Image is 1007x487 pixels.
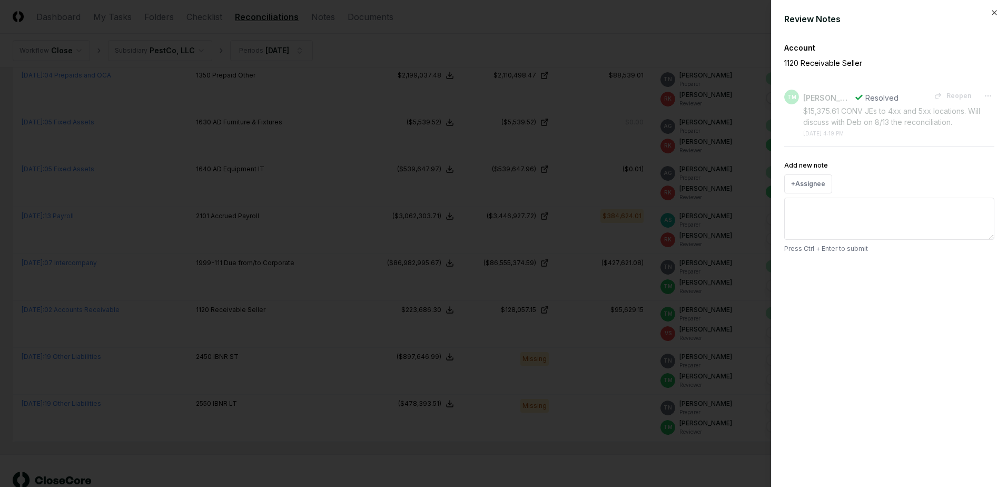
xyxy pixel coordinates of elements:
[787,93,796,101] span: TM
[784,13,994,25] div: Review Notes
[803,105,994,128] div: $15,375.61 CONV JEs to 4xx and 5xx locations. Will discuss with Deb on 8/13 the reconciliation.
[784,161,828,169] label: Add new note
[784,57,958,69] p: 1120 Receivable Seller
[803,92,851,103] div: [PERSON_NAME]
[803,130,844,138] div: [DATE] 4:19 PM
[784,42,994,53] div: Account
[865,92,899,103] div: Resolved
[784,244,994,254] p: Press Ctrl + Enter to submit
[784,174,832,193] button: +Assignee
[927,86,978,105] button: Reopen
